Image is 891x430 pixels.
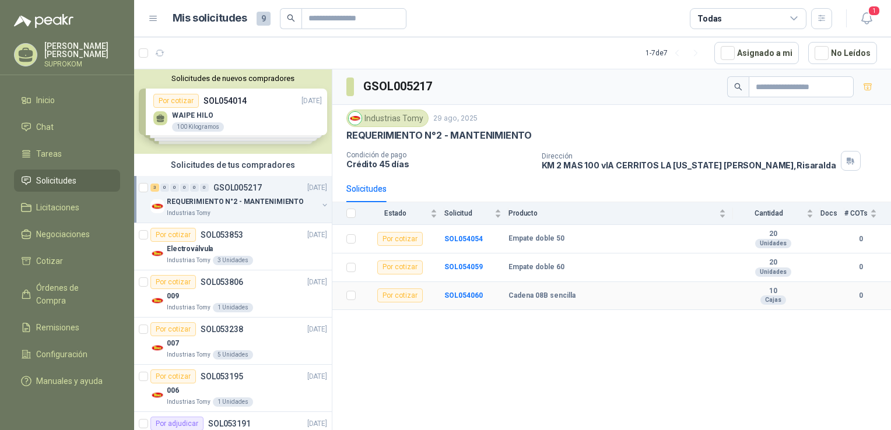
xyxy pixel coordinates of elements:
a: SOL054060 [444,291,483,299]
div: 3 Unidades [213,256,253,265]
th: Cantidad [733,202,820,225]
img: Logo peakr [14,14,73,28]
p: Industrias Tomy [167,397,211,407]
span: Cantidad [733,209,804,217]
p: REQUERIMIENTO N°2 - MANTENIMIENTO [346,129,532,142]
a: Manuales y ayuda [14,370,120,392]
div: Industrias Tomy [346,110,429,127]
img: Company Logo [349,112,362,125]
b: 10 [733,287,813,296]
p: SOL053806 [201,278,243,286]
img: Company Logo [150,199,164,213]
a: 3 0 0 0 0 0 GSOL005217[DATE] Company LogoREQUERIMIENTO N°2 - MANTENIMIENTOIndustrias Tomy [150,181,329,218]
div: 0 [190,184,199,192]
p: 007 [167,338,179,349]
a: Negociaciones [14,223,120,245]
a: Tareas [14,143,120,165]
p: Crédito 45 días [346,159,532,169]
span: Inicio [36,94,55,107]
b: 0 [844,290,877,301]
p: Electroválvula [167,244,213,255]
button: Asignado a mi [714,42,799,64]
b: Empate doble 60 [508,263,564,272]
span: Negociaciones [36,228,90,241]
p: [DATE] [307,230,327,241]
p: GSOL005217 [213,184,262,192]
p: [DATE] [307,371,327,382]
a: SOL054054 [444,235,483,243]
div: 0 [180,184,189,192]
p: SOL053195 [201,372,243,380]
span: # COTs [844,209,868,217]
span: Remisiones [36,321,79,334]
div: Unidades [755,239,791,248]
div: Solicitudes [346,182,387,195]
div: Solicitudes de tus compradores [134,154,332,176]
div: Todas [697,12,722,25]
button: Solicitudes de nuevos compradores [139,74,327,83]
span: search [287,14,295,22]
p: [DATE] [307,324,327,335]
p: Industrias Tomy [167,303,211,312]
b: 20 [733,230,813,239]
span: Solicitud [444,209,492,217]
a: SOL054059 [444,263,483,271]
div: Unidades [755,267,791,277]
a: Chat [14,116,120,138]
p: SOL053853 [201,231,243,239]
th: Estado [363,202,444,225]
h1: Mis solicitudes [173,10,247,27]
img: Company Logo [150,246,164,260]
a: Inicio [14,89,120,111]
div: 1 Unidades [213,397,253,407]
p: 006 [167,385,179,396]
p: Dirección [542,152,836,160]
span: Solicitudes [36,174,76,187]
a: Por cotizarSOL053853[DATE] Company LogoElectroválvulaIndustrias Tomy3 Unidades [134,223,332,270]
p: REQUERIMIENTO N°2 - MANTENIMIENTO [167,196,304,207]
p: SOL053238 [201,325,243,333]
p: [DATE] [307,277,327,288]
div: 0 [200,184,209,192]
a: Remisiones [14,316,120,339]
b: Empate doble 50 [508,234,564,244]
p: KM 2 MAS 100 vIA CERRITOS LA [US_STATE] [PERSON_NAME] , Risaralda [542,160,836,170]
p: [DATE] [307,182,327,193]
span: Órdenes de Compra [36,281,109,307]
span: Tareas [36,147,62,160]
a: Por cotizarSOL053195[DATE] Company Logo006Industrias Tomy1 Unidades [134,365,332,412]
span: 9 [257,12,271,26]
p: SOL053191 [208,420,251,428]
div: Por cotizar [150,369,196,383]
button: 1 [856,8,877,29]
div: Por cotizar [150,322,196,336]
span: Manuales y ayuda [36,375,103,387]
span: Cotizar [36,255,63,267]
a: Por cotizarSOL053238[DATE] Company Logo007Industrias Tomy5 Unidades [134,318,332,365]
div: Por cotizar [377,260,423,274]
div: Cajas [760,295,786,305]
p: [PERSON_NAME] [PERSON_NAME] [44,42,120,58]
span: Configuración [36,348,87,361]
p: [DATE] [307,418,327,429]
b: 20 [733,258,813,267]
span: Estado [363,209,428,217]
div: Solicitudes de nuevos compradoresPor cotizarSOL054014[DATE] WAIPE HILO100 KilogramosPor cotizarSO... [134,69,332,154]
div: 0 [160,184,169,192]
div: 0 [170,184,179,192]
th: # COTs [844,202,891,225]
span: Licitaciones [36,201,79,214]
div: 5 Unidades [213,350,253,359]
p: Industrias Tomy [167,256,211,265]
p: 009 [167,291,179,302]
img: Company Logo [150,341,164,355]
a: Licitaciones [14,196,120,218]
a: Configuración [14,343,120,365]
p: SUPROKOM [44,61,120,68]
img: Company Logo [150,294,164,308]
th: Producto [508,202,733,225]
a: Por cotizarSOL053806[DATE] Company Logo009Industrias Tomy1 Unidades [134,270,332,318]
a: Solicitudes [14,170,120,192]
